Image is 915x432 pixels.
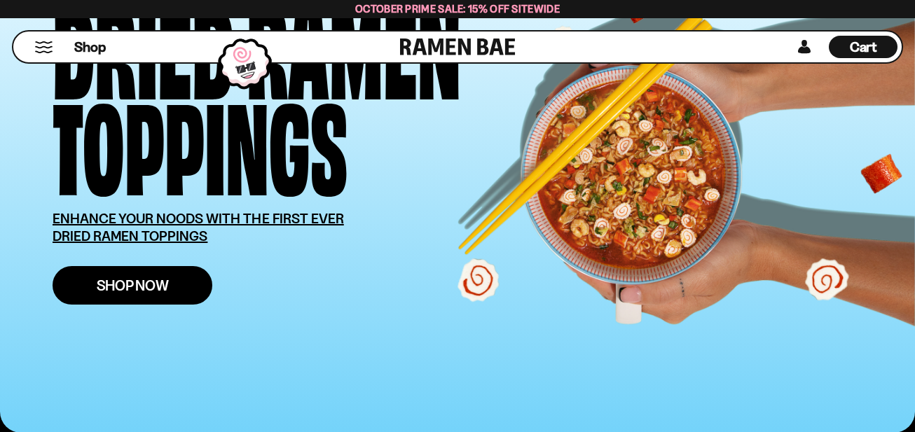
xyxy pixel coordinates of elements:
a: Shop Now [53,266,212,305]
span: October Prime Sale: 15% off Sitewide [355,2,560,15]
div: Toppings [53,93,348,189]
span: Shop [74,38,106,57]
div: Cart [829,32,897,62]
span: Cart [850,39,877,55]
a: Shop [74,36,106,58]
span: Shop Now [97,278,169,293]
u: ENHANCE YOUR NOODS WITH THE FIRST EVER DRIED RAMEN TOPPINGS [53,210,344,244]
button: Mobile Menu Trigger [34,41,53,53]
